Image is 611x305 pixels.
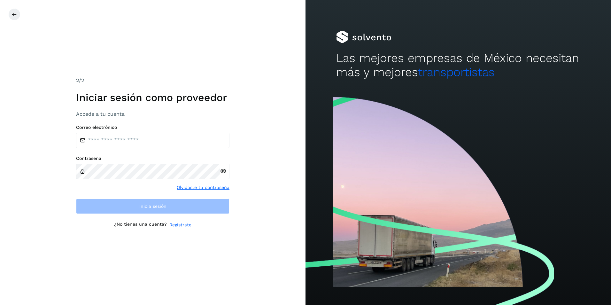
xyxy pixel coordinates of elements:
h1: Iniciar sesión como proveedor [76,91,229,104]
span: 2 [76,77,79,83]
label: Correo electrónico [76,125,229,130]
a: Regístrate [169,222,191,228]
span: Inicia sesión [139,204,166,208]
span: transportistas [418,65,495,79]
label: Contraseña [76,156,229,161]
a: Olvidaste tu contraseña [177,184,229,191]
div: /2 [76,77,229,84]
p: ¿No tienes una cuenta? [114,222,167,228]
button: Inicia sesión [76,199,229,214]
h2: Las mejores empresas de México necesitan más y mejores [336,51,581,80]
h3: Accede a tu cuenta [76,111,229,117]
